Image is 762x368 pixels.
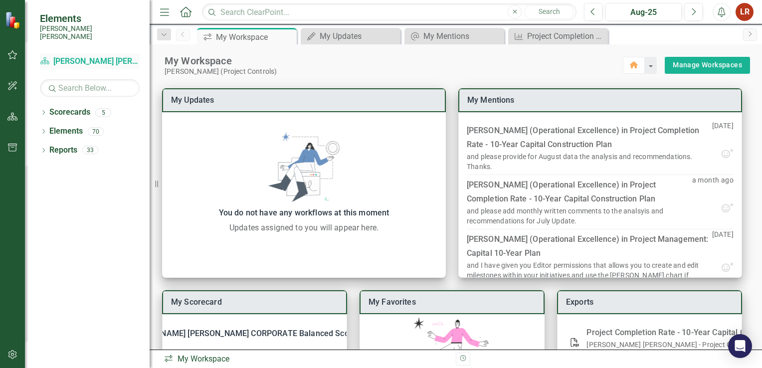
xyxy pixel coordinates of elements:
div: [PERSON_NAME] (Project Controls) [165,67,623,76]
div: split button [665,57,750,74]
a: Reports [49,145,77,156]
div: 33 [82,146,98,155]
img: ClearPoint Strategy [5,11,22,29]
input: Search ClearPoint... [202,3,576,21]
div: and I have given you Editor permissions that allows you to create and edit milestones within your... [467,260,712,290]
button: Manage Workspaces [665,57,750,74]
div: 5 [95,108,111,117]
div: Open Intercom Messenger [728,334,752,358]
button: LR [736,3,754,21]
div: [PERSON_NAME] (Operational Excellence) in [467,124,712,152]
a: My Scorecard [171,297,222,307]
p: a month ago [692,175,734,202]
div: [PERSON_NAME] (Operational Excellence) in [467,178,692,206]
a: My Updates [303,30,398,42]
div: My Workspace [164,354,448,365]
div: Project Completion Rate - 10-Year Capital Construction Plan [527,30,605,42]
div: My Workspace [216,31,294,43]
div: My Mentions [423,30,502,42]
div: and please add monthly written comments to the analsyis and recommendations for July Update. [467,206,692,226]
button: Aug-25 [605,3,682,21]
div: My Updates [320,30,398,42]
div: 70 [88,127,104,136]
div: You do not have any workflows at this moment [167,206,441,220]
p: [DATE] [712,121,734,148]
div: [PERSON_NAME] (Operational Excellence) in [467,232,712,260]
span: Search [539,7,560,15]
div: [PERSON_NAME] [PERSON_NAME] CORPORATE Balanced Scorecard [163,323,347,345]
div: My Workspace [165,54,623,67]
a: Project Completion Rate - 10-Year Capital Construction Plan [511,30,605,42]
a: Elements [49,126,83,137]
div: Aug-25 [609,6,678,18]
small: [PERSON_NAME] [PERSON_NAME] [40,24,140,41]
a: Manage Workspaces [673,59,742,71]
button: Search [524,5,574,19]
div: and please provide for August data the analysis and recommendations. Thanks. [467,152,712,172]
a: My Mentions [467,95,515,105]
a: My Updates [171,95,214,105]
span: Elements [40,12,140,24]
a: [PERSON_NAME] [PERSON_NAME] CORPORATE Balanced Scorecard [40,56,140,67]
a: My Favorites [369,297,416,307]
input: Search Below... [40,79,140,97]
a: Exports [566,297,593,307]
a: My Mentions [407,30,502,42]
p: [DATE] [712,229,734,261]
a: Scorecards [49,107,90,118]
div: Updates assigned to you will appear here. [167,222,441,234]
div: [PERSON_NAME] [PERSON_NAME] CORPORATE Balanced Scorecard [124,327,373,341]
